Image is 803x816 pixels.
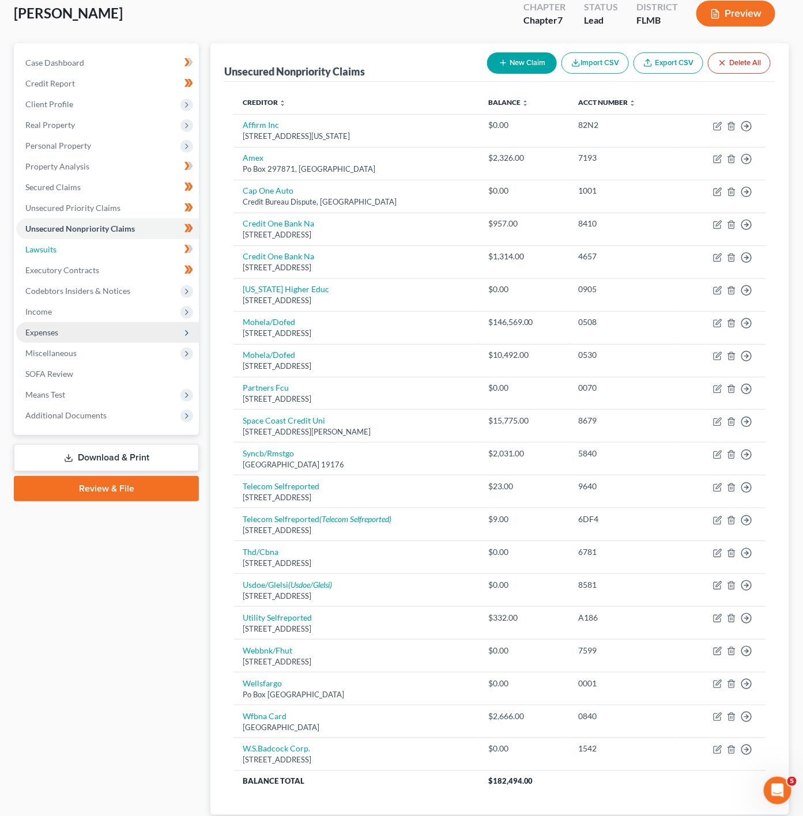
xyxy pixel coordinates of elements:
[243,383,289,392] a: Partners Fcu
[25,78,75,88] span: Credit Report
[279,100,286,107] i: unfold_more
[578,448,668,459] div: 5840
[243,186,293,195] a: Cap One Auto
[243,164,470,175] div: Po Box 297871, [GEOGRAPHIC_DATA]
[488,415,560,426] div: $15,775.00
[25,120,75,130] span: Real Property
[243,284,329,294] a: [US_STATE] Higher Educ
[243,131,470,142] div: [STREET_ADDRESS][US_STATE]
[488,185,560,197] div: $0.00
[488,612,560,624] div: $332.00
[16,156,199,177] a: Property Analysis
[488,251,560,262] div: $1,314.00
[16,52,199,73] a: Case Dashboard
[578,98,636,107] a: Acct Number unfold_more
[25,348,77,358] span: Miscellaneous
[25,203,120,213] span: Unsecured Priority Claims
[319,514,391,524] i: (Telecom Selfreported)
[243,525,470,536] div: [STREET_ADDRESS]
[16,177,199,198] a: Secured Claims
[243,295,470,306] div: [STREET_ADDRESS]
[488,316,560,328] div: $146,569.00
[578,546,668,558] div: 6781
[25,307,52,316] span: Income
[488,546,560,558] div: $0.00
[523,1,566,14] div: Chapter
[243,262,470,273] div: [STREET_ADDRESS]
[25,161,89,171] span: Property Analysis
[25,369,73,379] span: SOFA Review
[488,579,560,591] div: $0.00
[578,349,668,361] div: 0530
[578,152,668,164] div: 7193
[488,743,560,755] div: $0.00
[488,349,560,361] div: $10,492.00
[488,678,560,689] div: $0.00
[243,394,470,405] div: [STREET_ADDRESS]
[16,198,199,218] a: Unsecured Priority Claims
[243,426,470,437] div: [STREET_ADDRESS][PERSON_NAME]
[634,52,703,74] a: Export CSV
[25,265,99,275] span: Executory Contracts
[16,239,199,260] a: Lawsuits
[288,580,332,590] i: (Usdoe/Glelsi)
[25,58,84,67] span: Case Dashboard
[243,722,470,733] div: [GEOGRAPHIC_DATA]
[522,100,529,107] i: unfold_more
[488,481,560,492] div: $23.00
[578,251,668,262] div: 4657
[557,14,563,25] span: 7
[578,678,668,689] div: 0001
[243,580,332,590] a: Usdoe/Glelsi(Usdoe/Glelsi)
[488,777,533,786] span: $182,494.00
[243,229,470,240] div: [STREET_ADDRESS]
[243,459,470,470] div: [GEOGRAPHIC_DATA] 19176
[243,645,292,655] a: Webbnk/Fhut
[243,361,470,372] div: [STREET_ADDRESS]
[488,711,560,722] div: $2,666.00
[16,73,199,94] a: Credit Report
[488,448,560,459] div: $2,031.00
[243,492,470,503] div: [STREET_ADDRESS]
[787,777,797,786] span: 5
[578,645,668,656] div: 7599
[488,284,560,295] div: $0.00
[578,743,668,755] div: 1542
[578,119,668,131] div: 82N2
[25,141,91,150] span: Personal Property
[243,481,319,491] a: Telecom Selfreported
[25,390,65,399] span: Means Test
[487,52,557,74] button: New Claim
[578,481,668,492] div: 9640
[25,327,58,337] span: Expenses
[243,744,310,754] a: W.S.Badcock Corp.
[16,218,199,239] a: Unsecured Nonpriority Claims
[16,260,199,281] a: Executory Contracts
[578,185,668,197] div: 1001
[25,224,135,233] span: Unsecured Nonpriority Claims
[243,98,286,107] a: Creditor unfold_more
[25,286,130,296] span: Codebtors Insiders & Notices
[243,328,470,339] div: [STREET_ADDRESS]
[25,410,107,420] span: Additional Documents
[578,612,668,624] div: A186
[584,14,618,27] div: Lead
[488,382,560,394] div: $0.00
[243,547,278,557] a: Thd/Cbna
[243,415,325,425] a: Space Coast Credit Uni
[224,65,365,78] div: Unsecured Nonpriority Claims
[636,14,678,27] div: FLMB
[578,382,668,394] div: 0070
[25,99,73,109] span: Client Profile
[16,364,199,384] a: SOFA Review
[488,218,560,229] div: $957.00
[561,52,629,74] button: Import CSV
[25,244,56,254] span: Lawsuits
[578,711,668,722] div: 0840
[578,316,668,328] div: 0508
[764,777,791,804] iframe: Intercom live chat
[243,755,470,766] div: [STREET_ADDRESS]
[578,415,668,426] div: 8679
[578,218,668,229] div: 8410
[243,153,263,163] a: Amex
